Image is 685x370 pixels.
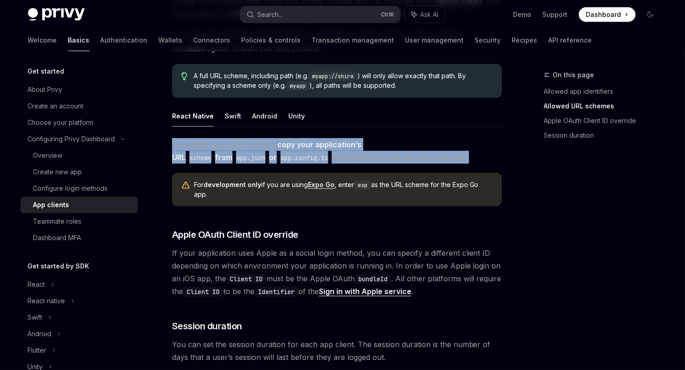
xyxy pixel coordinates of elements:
[181,72,188,80] svg: Tip
[28,101,84,112] div: Create an account
[21,147,138,164] a: Overview
[21,180,138,197] a: Configure login methods
[240,6,400,23] button: Search...CtrlK
[544,113,665,128] a: Apple OAuth Client ID override
[405,6,445,23] button: Ask AI
[286,81,309,91] code: myapp
[258,9,283,20] div: Search...
[28,312,43,323] div: Swift
[28,261,90,272] h5: Get started by SDK
[308,181,334,189] a: Expo Go
[308,72,357,81] code: myapp://shire
[194,180,493,199] div: For if you are using , enter as the URL scheme for the Expo Go app.
[242,29,301,51] a: Policies & controls
[204,181,261,188] strong: development only
[28,84,63,95] div: About Privy
[33,166,82,177] div: Create new app
[254,287,298,297] code: Identifier
[28,134,115,145] div: Configuring Privy Dashboard
[319,287,411,296] a: Sign in with Apple service
[33,150,63,161] div: Overview
[33,199,70,210] div: App clients
[553,70,594,80] span: On this page
[172,338,502,364] span: You can set the session duration for each app client. The session duration is the number of days ...
[194,29,231,51] a: Connectors
[159,29,183,51] a: Wallets
[643,7,658,22] button: Toggle dark mode
[28,8,85,21] img: dark logo
[28,295,65,306] div: React native
[101,29,148,51] a: Authentication
[405,29,464,51] a: User management
[355,274,391,284] code: bundleId
[172,138,502,164] span: To register your URL scheme, and register it in the app client settings.
[421,10,439,19] span: Ask AI
[28,345,47,356] div: Flutter
[475,29,501,51] a: Security
[172,228,298,241] span: Apple OAuth Client ID override
[181,181,190,190] svg: Warning
[225,105,241,127] button: Swift
[68,29,90,51] a: Basics
[21,114,138,131] a: Choose your platform
[21,81,138,98] a: About Privy
[544,84,665,99] a: Allowed app identifiers
[172,140,361,162] strong: copy your application’s URL from or
[172,105,214,127] button: React Native
[21,197,138,213] a: App clients
[172,320,242,332] span: Session duration
[232,153,269,163] code: app.json
[513,10,532,19] a: Demo
[544,99,665,113] a: Allowed URL schemes
[21,230,138,246] a: Dashboard MFA
[194,71,492,91] span: A full URL scheme, including path (e.g. ) will only allow exactly that path. By specifying a sche...
[544,128,665,143] a: Session duration
[28,279,45,290] div: React
[28,117,94,128] div: Choose your platform
[549,29,592,51] a: API reference
[21,98,138,114] a: Create an account
[586,10,621,19] span: Dashboard
[33,216,82,227] div: Teammate roles
[28,66,65,77] h5: Get started
[277,153,332,163] code: app.config.ts
[28,328,52,339] div: Android
[226,274,266,284] code: Client ID
[252,105,277,127] button: Android
[28,29,57,51] a: Welcome
[183,287,223,297] code: Client ID
[21,164,138,180] a: Create new app
[312,29,394,51] a: Transaction management
[381,11,395,18] span: Ctrl K
[172,247,502,298] span: If your application uses Apple as a social login method, you can specify a different client ID de...
[579,7,636,22] a: Dashboard
[354,181,371,190] code: exp
[543,10,568,19] a: Support
[33,183,108,194] div: Configure login methods
[33,232,81,243] div: Dashboard MFA
[512,29,538,51] a: Recipes
[288,105,305,127] button: Unity
[21,213,138,230] a: Teammate roles
[186,153,215,163] code: scheme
